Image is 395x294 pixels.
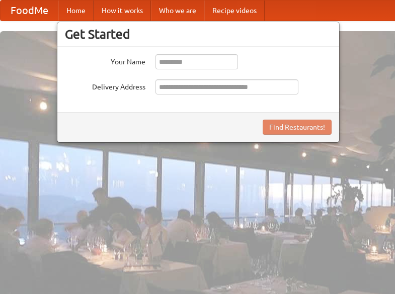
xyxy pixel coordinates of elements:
[65,79,145,92] label: Delivery Address
[151,1,204,21] a: Who we are
[58,1,94,21] a: Home
[263,120,332,135] button: Find Restaurants!
[65,54,145,67] label: Your Name
[1,1,58,21] a: FoodMe
[65,27,332,42] h3: Get Started
[204,1,265,21] a: Recipe videos
[94,1,151,21] a: How it works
